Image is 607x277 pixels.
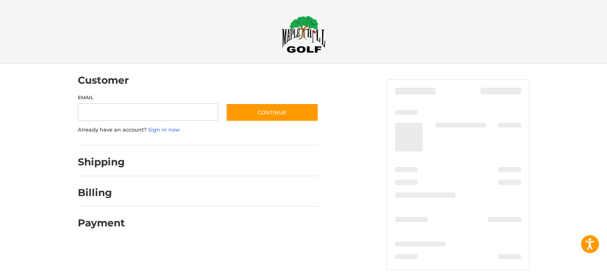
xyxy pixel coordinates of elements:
[78,74,129,86] h2: Customer
[8,243,95,269] iframe: Gorgias live chat messenger
[541,255,607,277] iframe: Google Customer Reviews
[78,156,125,168] h2: Shipping
[78,187,125,199] h2: Billing
[78,94,218,101] label: Email
[226,103,318,122] button: Continue
[282,16,326,53] img: Maple Hill Golf
[78,126,318,134] p: Already have an account?
[78,217,125,229] h2: Payment
[148,126,180,133] a: Sign in now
